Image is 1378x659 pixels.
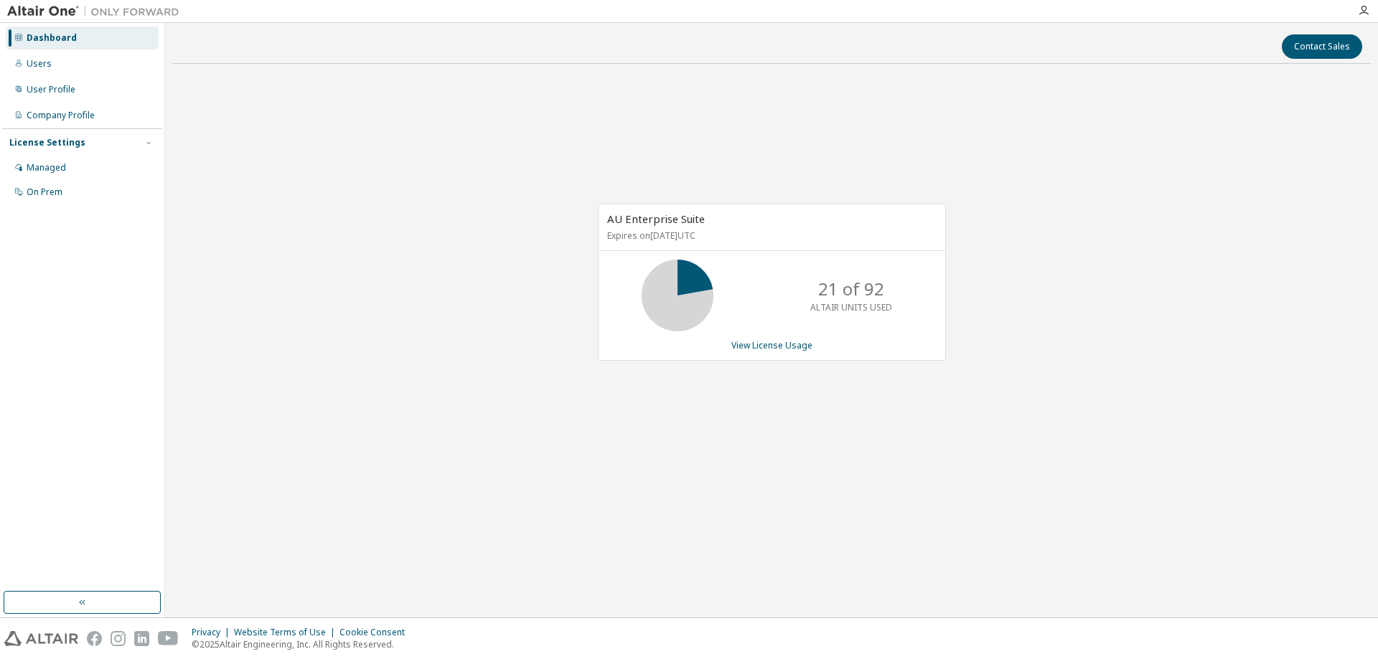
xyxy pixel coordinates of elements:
p: ALTAIR UNITS USED [810,301,892,313]
img: youtube.svg [158,631,179,646]
div: Dashboard [27,32,77,44]
img: Altair One [7,4,187,19]
button: Contact Sales [1282,34,1362,59]
div: Users [27,58,52,70]
img: instagram.svg [111,631,126,646]
div: Website Terms of Use [234,627,339,638]
div: License Settings [9,137,85,148]
div: User Profile [27,84,75,95]
img: altair_logo.svg [4,631,78,646]
div: Company Profile [27,110,95,121]
a: View License Usage [731,339,812,351]
div: On Prem [27,186,62,198]
img: linkedin.svg [134,631,149,646]
p: 21 of 92 [818,277,884,301]
span: AU Enterprise Suite [607,212,705,226]
p: Expires on [DATE] UTC [607,229,933,242]
div: Managed [27,162,66,174]
img: facebook.svg [87,631,102,646]
p: © 2025 Altair Engineering, Inc. All Rights Reserved. [192,638,413,650]
div: Cookie Consent [339,627,413,638]
div: Privacy [192,627,234,638]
